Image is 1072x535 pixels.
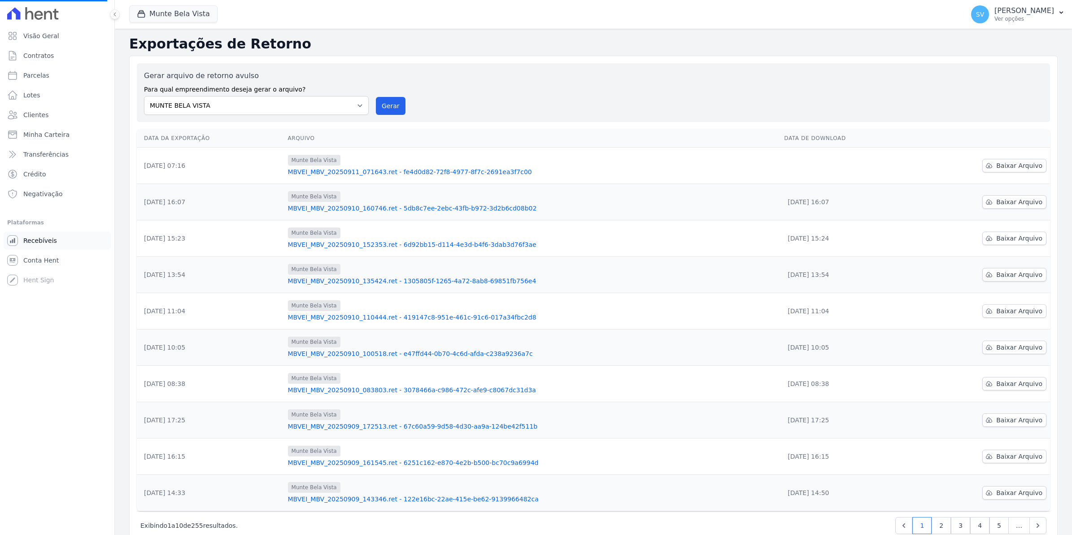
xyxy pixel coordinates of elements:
div: Plataformas [7,217,107,228]
span: Munte Bela Vista [288,155,340,166]
span: Baixar Arquivo [996,307,1042,316]
td: [DATE] 15:23 [137,220,284,257]
a: Clientes [4,106,111,124]
a: 2 [932,517,951,534]
span: Munte Bela Vista [288,373,340,384]
span: Transferências [23,150,69,159]
button: Gerar [376,97,405,115]
td: [DATE] 16:15 [137,439,284,475]
a: Transferências [4,145,111,163]
a: MBVEI_MBV_20250909_143346.ret - 122e16bc-22ae-415e-be62-9139966482ca [288,495,777,504]
a: MBVEI_MBV_20250909_161545.ret - 6251c162-e870-4e2b-b500-bc70c9a6994d [288,458,777,467]
span: Lotes [23,91,40,100]
span: Baixar Arquivo [996,197,1042,206]
span: SV [976,11,984,18]
a: Baixar Arquivo [982,450,1046,463]
span: Baixar Arquivo [996,270,1042,279]
a: MBVEI_MBV_20250909_172513.ret - 67c60a59-9d58-4d30-aa9a-124be42f511b [288,422,777,431]
span: Baixar Arquivo [996,343,1042,352]
span: Munte Bela Vista [288,300,340,311]
a: MBVEI_MBV_20250910_152353.ret - 6d92bb15-d114-4e3d-b4f6-3dab3d76f3ae [288,240,777,249]
span: Minha Carteira [23,130,70,139]
a: 3 [951,517,970,534]
p: [PERSON_NAME] [994,6,1054,15]
td: [DATE] 16:15 [780,439,913,475]
td: [DATE] 11:04 [137,293,284,329]
a: Negativação [4,185,111,203]
a: MBVEI_MBV_20250910_100518.ret - e47ffd44-0b70-4c6d-afda-c238a9236a7c [288,349,777,358]
span: … [1008,517,1030,534]
a: MBVEI_MBV_20250910_083803.ret - 3078466a-c986-472c-afe9-c8067dc31d3a [288,386,777,395]
span: Baixar Arquivo [996,452,1042,461]
td: [DATE] 14:33 [137,475,284,511]
p: Exibindo a de resultados. [140,521,238,530]
a: Previous [895,517,912,534]
a: Baixar Arquivo [982,486,1046,500]
span: Visão Geral [23,31,59,40]
td: [DATE] 10:05 [137,329,284,366]
a: Next [1029,517,1046,534]
th: Data de Download [780,129,913,148]
span: Munte Bela Vista [288,191,340,202]
a: Baixar Arquivo [982,304,1046,318]
td: [DATE] 07:16 [137,148,284,184]
a: MBVEI_MBV_20250911_071643.ret - fe4d0d82-72f8-4977-8f7c-2691ea3f7c00 [288,167,777,176]
label: Para qual empreendimento deseja gerar o arquivo? [144,81,369,94]
th: Arquivo [284,129,781,148]
span: Crédito [23,170,46,179]
span: Munte Bela Vista [288,409,340,420]
span: Baixar Arquivo [996,161,1042,170]
a: Minha Carteira [4,126,111,144]
span: Munte Bela Vista [288,337,340,347]
a: Parcelas [4,66,111,84]
span: Conta Hent [23,256,59,265]
td: [DATE] 13:54 [780,257,913,293]
a: Visão Geral [4,27,111,45]
th: Data da Exportação [137,129,284,148]
span: Baixar Arquivo [996,234,1042,243]
td: [DATE] 14:50 [780,475,913,511]
td: [DATE] 11:04 [780,293,913,329]
a: MBVEI_MBV_20250910_160746.ret - 5db8c7ee-2ebc-43fb-b972-3d2b6cd08b02 [288,204,777,213]
span: Munte Bela Vista [288,264,340,275]
span: Baixar Arquivo [996,416,1042,425]
span: Baixar Arquivo [996,379,1042,388]
span: Baixar Arquivo [996,488,1042,497]
td: [DATE] 13:54 [137,257,284,293]
td: [DATE] 17:25 [137,402,284,439]
span: Clientes [23,110,48,119]
td: [DATE] 17:25 [780,402,913,439]
a: Contratos [4,47,111,65]
a: 1 [912,517,932,534]
a: Baixar Arquivo [982,413,1046,427]
span: Negativação [23,189,63,198]
button: Munte Bela Vista [129,5,218,22]
p: Ver opções [994,15,1054,22]
a: Conta Hent [4,251,111,269]
td: [DATE] 16:07 [780,184,913,220]
h2: Exportações de Retorno [129,36,1058,52]
a: MBVEI_MBV_20250910_135424.ret - 1305805f-1265-4a72-8ab8-69851fb756e4 [288,276,777,285]
label: Gerar arquivo de retorno avulso [144,70,369,81]
td: [DATE] 08:38 [780,366,913,402]
a: Baixar Arquivo [982,159,1046,172]
span: Recebíveis [23,236,57,245]
a: Baixar Arquivo [982,377,1046,390]
span: 10 [175,522,183,529]
span: Parcelas [23,71,49,80]
span: Munte Bela Vista [288,482,340,493]
span: 255 [191,522,203,529]
a: Crédito [4,165,111,183]
a: 5 [989,517,1009,534]
span: Munte Bela Vista [288,446,340,456]
a: Baixar Arquivo [982,268,1046,281]
a: 4 [970,517,989,534]
button: SV [PERSON_NAME] Ver opções [964,2,1072,27]
a: Baixar Arquivo [982,341,1046,354]
a: Baixar Arquivo [982,232,1046,245]
a: Lotes [4,86,111,104]
span: Contratos [23,51,54,60]
a: Baixar Arquivo [982,195,1046,209]
a: Recebíveis [4,232,111,250]
a: MBVEI_MBV_20250910_110444.ret - 419147c8-951e-461c-91c6-017a34fbc2d8 [288,313,777,322]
